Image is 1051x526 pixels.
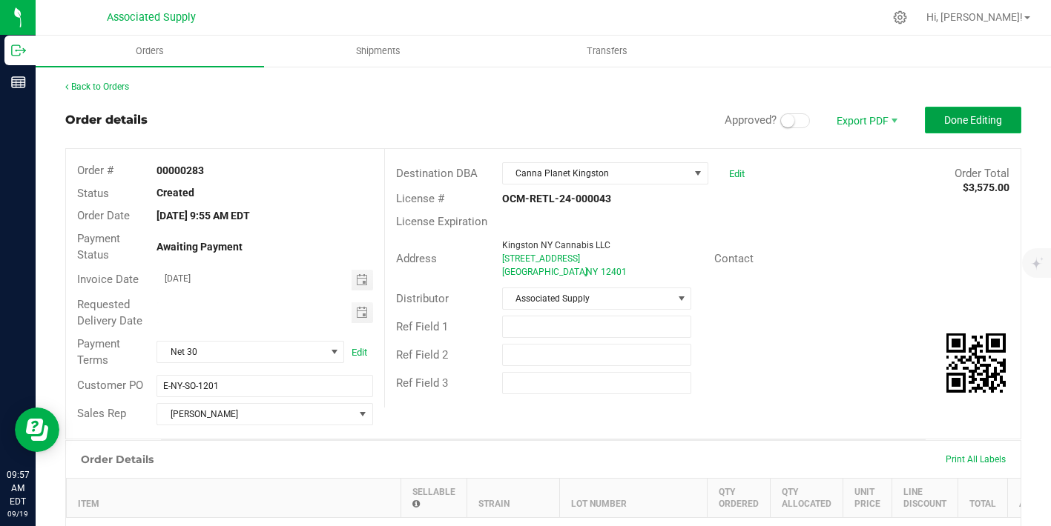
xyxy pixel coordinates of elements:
strong: 00000283 [157,164,204,176]
button: Done Editing [925,107,1021,133]
th: Qty Allocated [771,478,843,517]
span: Customer PO [77,379,143,392]
th: Item [67,478,401,517]
p: 09/19 [7,508,29,519]
span: Print All Labels [946,454,1006,465]
span: Associated Supply [503,288,673,309]
a: Shipments [264,36,492,67]
th: Unit Price [843,478,892,517]
iframe: Resource center [15,407,59,452]
span: Done Editing [944,114,1002,126]
a: Orders [36,36,264,67]
th: Line Discount [892,478,958,517]
th: Total [958,478,1008,517]
span: Toggle calendar [352,270,373,290]
strong: $3,575.00 [963,182,1009,193]
qrcode: 00000283 [946,333,1006,393]
span: 12401 [601,267,627,277]
span: Requested Delivery Date [77,298,142,328]
span: Approved? [725,113,777,127]
strong: Awaiting Payment [157,241,243,253]
span: Order Total [955,167,1009,180]
span: Distributor [396,292,449,305]
span: License # [396,192,444,205]
a: Edit [352,347,367,358]
div: Order details [65,111,148,129]
th: Sellable [401,478,467,517]
span: Payment Terms [77,337,120,367]
th: Lot Number [559,478,708,517]
span: [GEOGRAPHIC_DATA] [502,267,587,277]
inline-svg: Outbound [11,43,26,58]
a: Transfers [492,36,721,67]
span: Shipments [336,44,421,58]
span: License Expiration [396,215,487,228]
span: Transfers [567,44,648,58]
span: Status [77,187,109,200]
span: Ref Field 2 [396,348,448,362]
span: Orders [116,44,184,58]
span: Payment Status [77,232,120,262]
span: Ref Field 1 [396,320,448,333]
span: Associated Supply [107,11,196,24]
span: [PERSON_NAME] [157,404,354,425]
inline-svg: Reports [11,75,26,90]
span: Net 30 [157,342,325,362]
th: Qty Ordered [708,478,771,517]
span: Order Date [77,209,130,222]
span: Sales Rep [77,407,126,420]
img: Scan me! [946,333,1006,393]
span: Address [396,252,437,265]
strong: OCM-RETL-24-000043 [502,193,611,204]
li: Export PDF [821,107,910,133]
span: Ref Field 3 [396,376,448,390]
span: [STREET_ADDRESS] [502,253,580,264]
strong: [DATE] 9:55 AM EDT [157,210,250,222]
span: NY [586,267,598,277]
span: Invoice Date [77,273,139,286]
span: Kingston NY Cannabis LLC [502,240,610,250]
p: 09:57 AM EDT [7,468,29,508]
a: Back to Orders [65,81,129,92]
th: Strain [467,478,559,517]
span: Contact [714,252,754,265]
h1: Order Details [81,453,154,465]
strong: Created [157,187,194,199]
span: Destination DBA [396,167,478,180]
span: Canna Planet Kingston [503,163,689,184]
span: Toggle calendar [352,302,373,323]
span: , [584,267,586,277]
a: Edit [729,168,745,179]
span: Hi, [PERSON_NAME]! [926,11,1023,23]
div: Manage settings [891,10,909,24]
span: Order # [77,164,113,177]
